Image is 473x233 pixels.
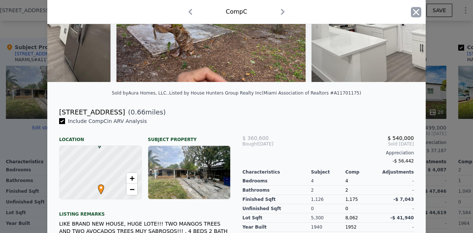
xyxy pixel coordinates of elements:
[96,184,101,189] div: •
[242,186,311,195] div: Bathrooms
[169,90,361,96] div: Listed by House Hunters Group Realty Inc (Miami Association of Realtors #A11701175)
[59,107,125,117] div: [STREET_ADDRESS]
[59,131,142,143] div: Location
[345,215,358,220] span: 8,062
[130,185,135,194] span: −
[392,158,414,164] span: -$ 56,442
[126,184,137,195] a: Zoom out
[300,141,414,147] span: Sold [DATE]
[148,131,231,143] div: Subject Property
[311,213,346,223] div: 5,300
[242,223,311,232] div: Year Built
[394,197,414,202] span: -$ 7,043
[380,177,414,186] div: -
[311,186,346,195] div: 2
[380,169,414,175] div: Adjustments
[242,141,300,147] div: [DATE]
[380,204,414,213] div: -
[112,90,169,96] div: Sold by Aura Homes, LLC. .
[390,215,414,220] span: -$ 41,940
[311,169,346,175] div: Subject
[59,205,231,217] div: Listing remarks
[125,107,166,117] span: ( miles)
[311,195,346,204] div: 1,126
[242,177,311,186] div: Bedrooms
[345,223,380,232] div: 1952
[131,108,146,116] span: 0.66
[345,169,380,175] div: Comp
[242,195,311,204] div: Finished Sqft
[126,173,137,184] a: Zoom in
[388,135,414,141] span: $ 540,000
[65,118,150,124] span: Include Comp C in ARV Analysis
[130,174,135,183] span: +
[311,223,346,232] div: 1940
[96,182,106,193] span: •
[345,197,358,202] span: 1,175
[345,186,380,195] div: 2
[242,169,311,175] div: Characteristics
[345,178,348,184] span: 4
[242,213,311,223] div: Lot Sqft
[242,150,414,156] div: Appreciation
[311,204,346,213] div: 0
[226,7,247,16] div: Comp C
[345,206,348,211] span: 0
[380,186,414,195] div: -
[242,135,269,141] span: $ 360,600
[242,204,311,213] div: Unfinished Sqft
[242,141,258,147] span: Bought
[380,223,414,232] div: -
[311,177,346,186] div: 4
